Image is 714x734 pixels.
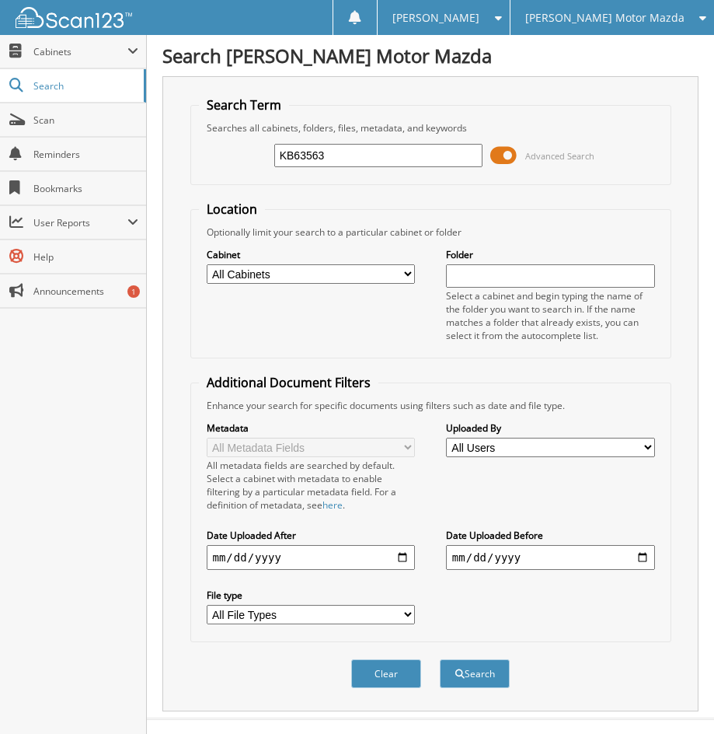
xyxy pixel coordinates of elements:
[199,374,378,391] legend: Additional Document Filters
[16,7,132,28] img: scan123-logo-white.svg
[207,459,416,512] div: All metadata fields are searched by default. Select a cabinet with metadata to enable filtering b...
[392,13,479,23] span: [PERSON_NAME]
[199,225,663,239] div: Optionally limit your search to a particular cabinet or folder
[207,529,416,542] label: Date Uploaded After
[199,399,663,412] div: Enhance your search for specific documents using filters such as date and file type.
[446,248,655,261] label: Folder
[33,114,138,127] span: Scan
[199,121,663,135] div: Searches all cabinets, folders, files, metadata, and keywords
[199,96,289,114] legend: Search Term
[33,45,127,58] span: Cabinets
[525,150,594,162] span: Advanced Search
[207,248,416,261] label: Cabinet
[207,421,416,435] label: Metadata
[446,545,655,570] input: end
[199,201,265,218] legend: Location
[33,148,138,161] span: Reminders
[127,285,140,298] div: 1
[207,545,416,570] input: start
[446,421,655,435] label: Uploaded By
[33,285,138,298] span: Announcements
[207,589,416,602] label: File type
[33,250,138,264] span: Help
[351,659,421,688] button: Clear
[33,216,127,229] span: User Reports
[322,498,343,512] a: here
[162,43,698,68] h1: Search [PERSON_NAME] Motor Mazda
[440,659,510,688] button: Search
[446,529,655,542] label: Date Uploaded Before
[33,182,138,195] span: Bookmarks
[525,13,684,23] span: [PERSON_NAME] Motor Mazda
[33,79,136,93] span: Search
[446,289,655,342] div: Select a cabinet and begin typing the name of the folder you want to search in. If the name match...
